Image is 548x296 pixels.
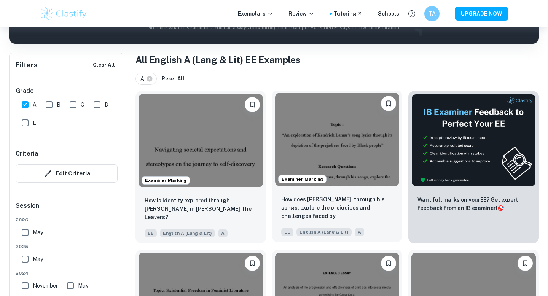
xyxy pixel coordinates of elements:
[518,256,533,271] button: Bookmark
[378,10,399,18] a: Schools
[411,94,536,186] img: Thumbnail
[16,270,118,277] span: 2024
[33,119,36,127] span: E
[145,196,257,221] p: How is identity explored through Deming Guo in Lisa Ko’s The Leavers?
[33,228,43,237] span: May
[16,60,38,70] h6: Filters
[245,97,260,112] button: Bookmark
[140,75,148,83] span: A
[15,24,533,32] p: Not sure what to search for? You can always look through our example Extended Essays below for in...
[381,256,396,271] button: Bookmark
[455,7,508,21] button: UPGRADE NOW
[142,177,190,184] span: Examiner Marking
[417,196,530,212] p: Want full marks on your EE ? Get expert feedback from an IB examiner!
[57,100,61,109] span: B
[81,100,84,109] span: C
[78,282,88,290] span: May
[279,176,326,183] span: Examiner Marking
[428,10,436,18] h6: TA
[33,100,37,109] span: A
[135,53,539,67] h1: All English A (Lang & Lit) EE Examples
[33,282,58,290] span: November
[218,229,228,237] span: A
[16,86,118,95] h6: Grade
[296,228,352,236] span: English A (Lang & Lit)
[272,91,403,243] a: Examiner MarkingBookmarkHow does Kendrick Lamar, through his songs, explore the prejudices and ch...
[281,228,293,236] span: EE
[355,228,364,236] span: A
[288,10,314,18] p: Review
[40,6,88,21] img: Clastify logo
[139,94,263,187] img: English A (Lang & Lit) EE example thumbnail: How is identity explored through Deming
[105,100,108,109] span: D
[238,10,273,18] p: Exemplars
[16,149,38,158] h6: Criteria
[135,73,157,85] div: A
[281,195,393,221] p: How does Kendrick Lamar, through his songs, explore the prejudices and challenges faced by Black ...
[497,205,504,211] span: 🎯
[160,73,186,84] button: Reset All
[16,201,118,216] h6: Session
[245,256,260,271] button: Bookmark
[33,255,43,263] span: May
[381,96,396,111] button: Bookmark
[16,243,118,250] span: 2025
[333,10,363,18] a: Tutoring
[16,216,118,223] span: 2026
[16,164,118,183] button: Edit Criteria
[424,6,440,21] button: TA
[135,91,266,243] a: Examiner MarkingBookmarkHow is identity explored through Deming Guo in Lisa Ko’s The Leavers?EEEn...
[405,7,418,20] button: Help and Feedback
[145,229,157,237] span: EE
[408,91,539,243] a: ThumbnailWant full marks on yourEE? Get expert feedback from an IB examiner!
[160,229,215,237] span: English A (Lang & Lit)
[91,59,117,71] button: Clear All
[275,93,400,186] img: English A (Lang & Lit) EE example thumbnail: How does Kendrick Lamar, through his son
